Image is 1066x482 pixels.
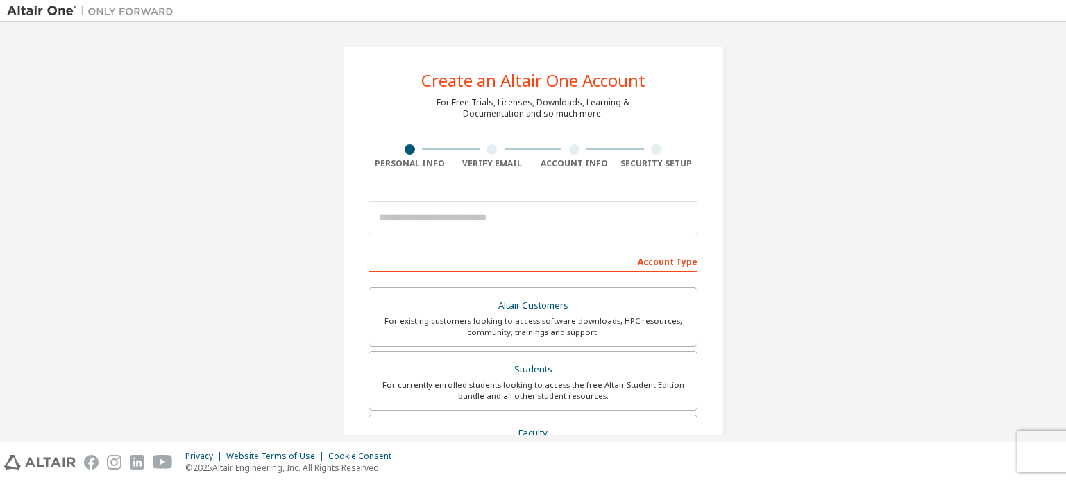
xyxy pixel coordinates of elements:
[153,455,173,470] img: youtube.svg
[107,455,121,470] img: instagram.svg
[7,4,180,18] img: Altair One
[185,451,226,462] div: Privacy
[421,72,645,89] div: Create an Altair One Account
[369,250,697,272] div: Account Type
[437,97,629,119] div: For Free Trials, Licenses, Downloads, Learning & Documentation and so much more.
[369,158,451,169] div: Personal Info
[328,451,400,462] div: Cookie Consent
[616,158,698,169] div: Security Setup
[378,316,688,338] div: For existing customers looking to access software downloads, HPC resources, community, trainings ...
[378,296,688,316] div: Altair Customers
[378,424,688,443] div: Faculty
[378,360,688,379] div: Students
[533,158,616,169] div: Account Info
[130,455,144,470] img: linkedin.svg
[226,451,328,462] div: Website Terms of Use
[4,455,76,470] img: altair_logo.svg
[451,158,534,169] div: Verify Email
[378,379,688,402] div: For currently enrolled students looking to access the free Altair Student Edition bundle and all ...
[84,455,99,470] img: facebook.svg
[185,462,400,474] p: © 2025 Altair Engineering, Inc. All Rights Reserved.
